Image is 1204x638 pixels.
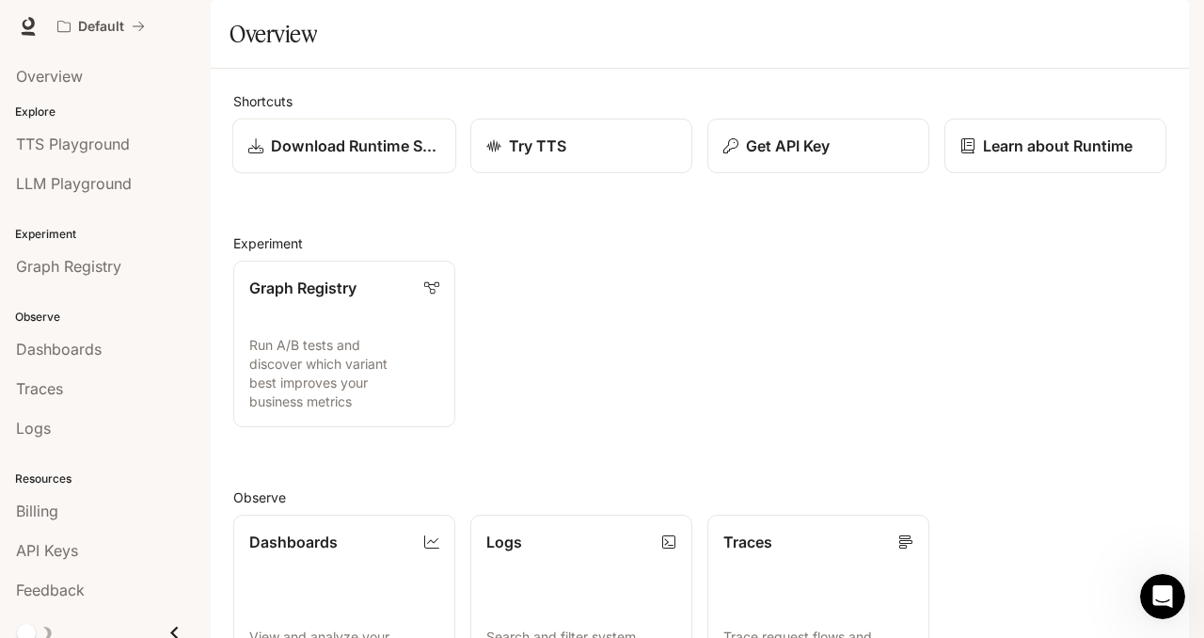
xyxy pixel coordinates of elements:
a: Learn about Runtime [944,119,1166,173]
a: Try TTS [470,119,692,173]
p: Graph Registry [249,277,356,299]
a: Download Runtime SDK [232,119,456,174]
button: Get API Key [707,119,929,173]
p: Download Runtime SDK [271,135,440,157]
p: Get API Key [746,135,830,157]
p: Logs [486,531,522,553]
p: Default [78,19,124,35]
h2: Shortcuts [233,91,1166,111]
h1: Overview [230,15,317,53]
p: Learn about Runtime [983,135,1133,157]
p: Try TTS [509,135,566,157]
p: Dashboards [249,531,338,553]
button: All workspaces [49,8,153,45]
iframe: Intercom live chat [1140,574,1185,619]
a: Graph RegistryRun A/B tests and discover which variant best improves your business metrics [233,261,455,427]
h2: Observe [233,487,1166,507]
h2: Experiment [233,233,1166,253]
p: Traces [723,531,772,553]
p: Run A/B tests and discover which variant best improves your business metrics [249,336,439,411]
